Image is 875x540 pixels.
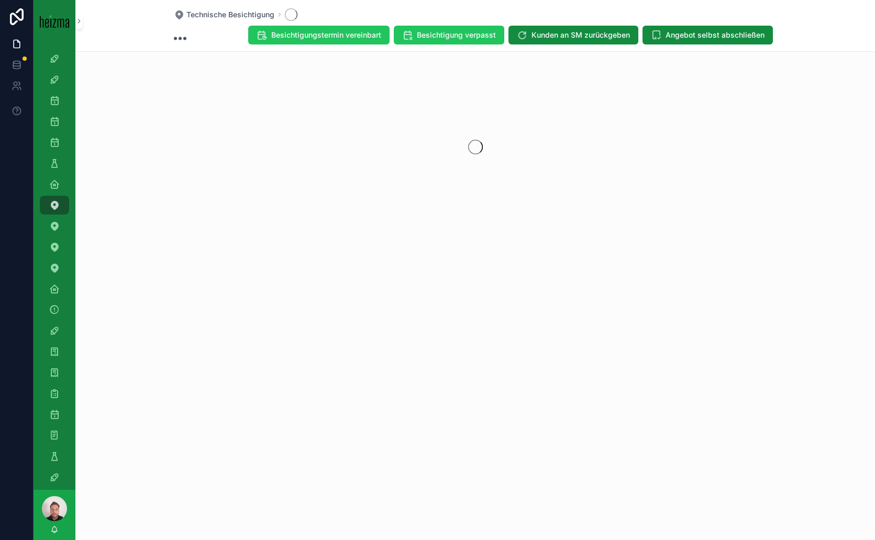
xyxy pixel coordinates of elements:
[508,26,638,44] button: Kunden an SM zurückgeben
[186,9,274,20] span: Technische Besichtigung
[271,30,381,40] span: Besichtigungstermin vereinbart
[394,26,504,44] button: Besichtigung verpasst
[248,26,390,44] button: Besichtigungstermin vereinbart
[417,30,496,40] span: Besichtigung verpasst
[174,9,274,20] a: Technische Besichtigung
[643,26,773,44] button: Angebot selbst abschließen
[531,30,630,40] span: Kunden an SM zurückgeben
[34,42,75,490] div: scrollable content
[40,14,69,28] img: App logo
[666,30,765,40] span: Angebot selbst abschließen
